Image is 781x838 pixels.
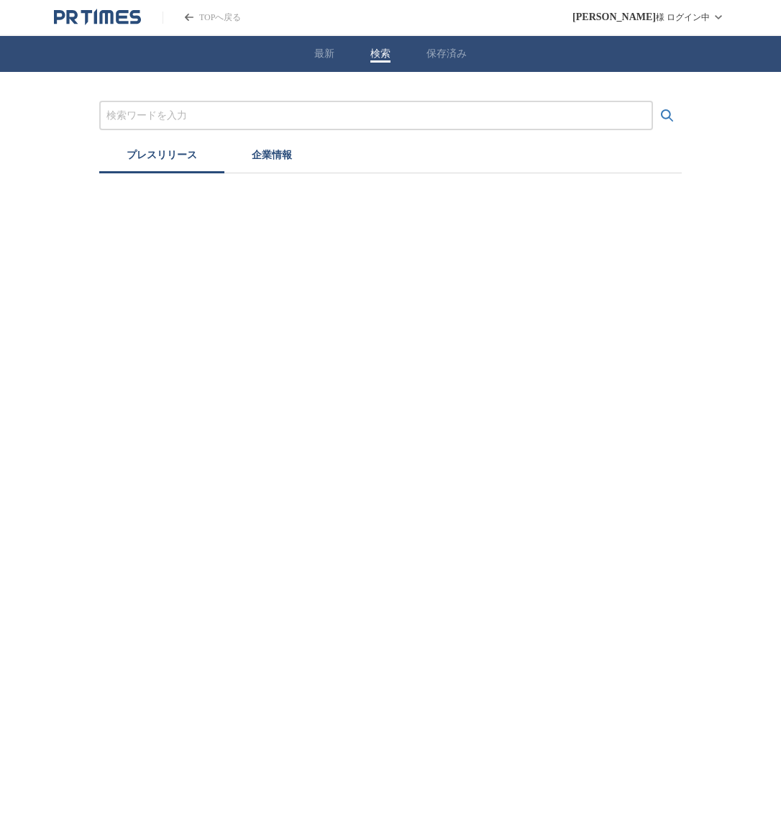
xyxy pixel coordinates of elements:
button: プレスリリース [99,142,224,173]
button: 企業情報 [224,142,319,173]
span: [PERSON_NAME] [572,12,656,23]
button: 検索する [653,101,682,130]
a: PR TIMESのトップページはこちら [163,12,241,24]
input: プレスリリースおよび企業を検索する [106,108,646,124]
button: 最新 [314,47,334,60]
a: PR TIMESのトップページはこちら [54,9,141,26]
button: 保存済み [426,47,467,60]
button: 検索 [370,47,390,60]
